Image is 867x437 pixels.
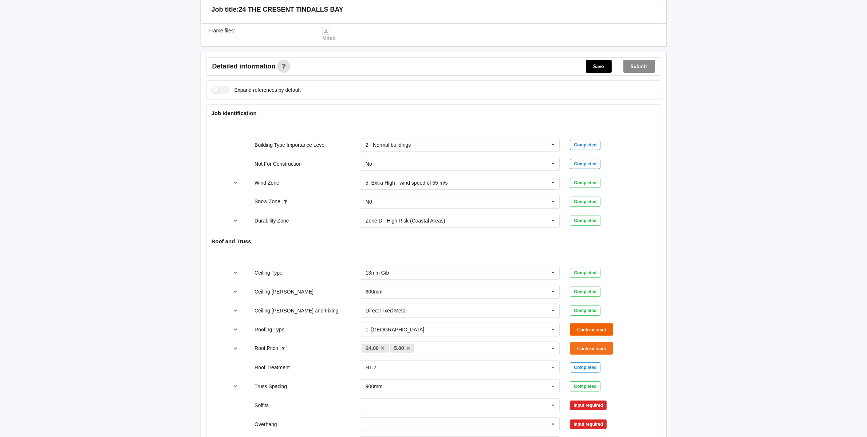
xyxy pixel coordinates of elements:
label: Ceiling Type [255,270,283,276]
button: reference-toggle [228,266,243,279]
div: 900mm [366,384,383,389]
label: Soffits [255,402,269,408]
div: H1.2 [366,365,377,370]
button: Confirm input [570,342,613,354]
h4: Roof and Truss [212,238,656,245]
div: Frame files : [204,27,318,42]
button: Save [586,60,612,73]
div: N0 [366,199,372,204]
h3: Job title: [212,5,239,14]
label: Building Type Importance Level [255,142,326,148]
label: Ceiling [PERSON_NAME] and Fixing [255,308,338,314]
div: Completed [570,381,600,391]
div: Completed [570,216,600,226]
button: reference-toggle [228,380,243,393]
a: 24.00 [362,344,389,353]
h4: Job Identification [212,110,656,117]
button: reference-toggle [228,285,243,298]
a: Mitek [322,28,335,42]
div: Completed [570,287,600,297]
button: reference-toggle [228,323,243,336]
label: Expand references by default [212,86,301,94]
div: Zone D - High Risk (Coastal Areas) [366,218,445,223]
label: Durability Zone [255,218,289,224]
button: Confirm input [570,323,613,335]
a: 5.00 [390,344,414,353]
label: Overhang [255,421,277,427]
label: Not For Construction [255,161,302,167]
span: Detailed information [212,63,276,70]
div: 13mm Gib [366,270,389,275]
div: Completed [570,178,600,188]
div: Completed [570,306,600,316]
button: reference-toggle [228,214,243,227]
label: Ceiling [PERSON_NAME] [255,289,314,295]
div: Input required [570,420,607,429]
label: Wind Zone [255,180,279,186]
label: Roof Pitch [255,345,279,351]
div: 600mm [366,289,383,294]
label: Truss Spacing [255,383,287,389]
button: reference-toggle [228,342,243,355]
div: 5. Extra High - wind speed of 55 m/s [366,180,448,185]
div: Direct Fixed Metal [366,308,407,313]
label: Roof Treatment [255,365,290,370]
div: 1. [GEOGRAPHIC_DATA] [366,327,424,332]
label: Roofing Type [255,327,284,332]
div: Input required [570,401,607,410]
div: Completed [570,362,600,373]
div: No [366,161,372,166]
div: 2 - Normal buildings [366,142,411,147]
div: Completed [570,268,600,278]
div: Completed [570,197,600,207]
h3: 24 THE CRESENT TINDALLS BAY [239,5,343,14]
button: reference-toggle [228,176,243,189]
label: Snow Zone [255,198,282,204]
div: Completed [570,159,600,169]
button: reference-toggle [228,304,243,317]
div: Completed [570,140,600,150]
